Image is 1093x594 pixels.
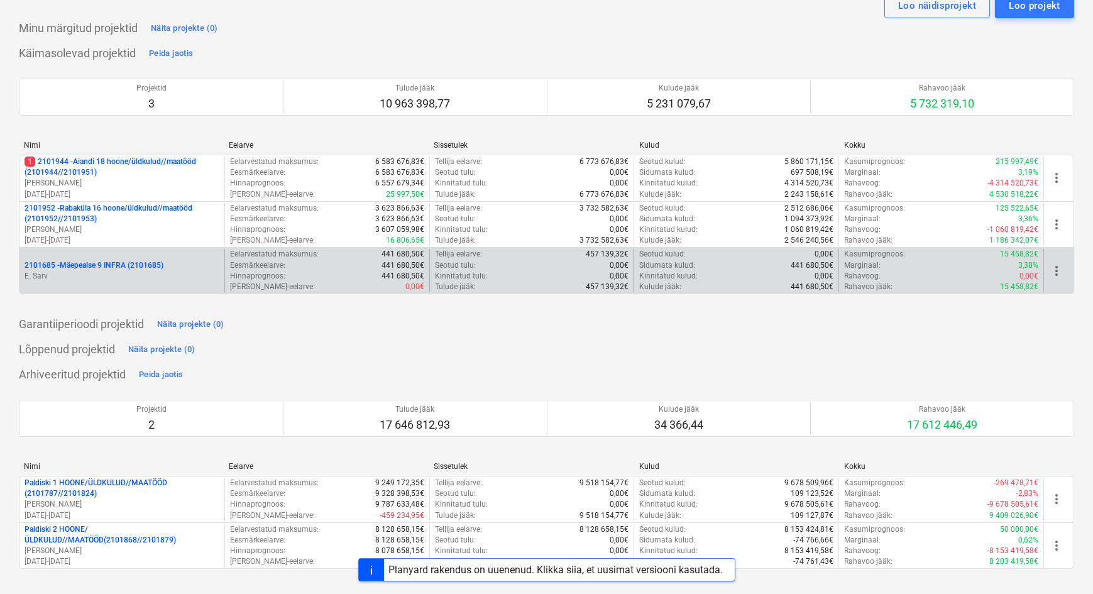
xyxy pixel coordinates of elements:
[1000,524,1038,535] p: 50 000,00€
[844,235,893,246] p: Rahavoo jääk :
[136,417,167,432] p: 2
[375,546,424,556] p: 8 078 658,15€
[1018,214,1038,224] p: 3,36%
[375,214,424,224] p: 3 623 866,63€
[435,189,476,200] p: Tulude jääk :
[994,478,1038,488] p: -269 478,71€
[154,314,228,334] button: Näita projekte (0)
[25,224,219,235] p: [PERSON_NAME]
[639,524,686,535] p: Seotud kulud :
[610,499,629,510] p: 0,00€
[435,535,476,546] p: Seotud tulu :
[434,462,629,471] div: Sissetulek
[639,271,698,282] p: Kinnitatud kulud :
[844,203,905,214] p: Kasumiprognoos :
[639,249,686,260] p: Seotud kulud :
[579,510,629,521] p: 9 518 154,77€
[149,47,193,61] div: Peida jaotis
[25,235,219,246] p: [DATE] - [DATE]
[435,235,476,246] p: Tulude jääk :
[25,478,219,499] p: Paldiski 1 HOONE/ÜLDKULUD//MAATÖÖD (2101787//2101824)
[639,141,834,150] div: Kulud
[25,271,219,282] p: E. Sarv
[654,404,703,415] p: Kulude jääk
[435,214,476,224] p: Seotud tulu :
[579,189,629,200] p: 6 773 676,83€
[791,167,833,178] p: 697 508,19€
[639,478,686,488] p: Seotud kulud :
[230,478,319,488] p: Eelarvestatud maksumus :
[435,203,482,214] p: Tellija eelarve :
[784,224,833,235] p: 1 060 819,42€
[610,535,629,546] p: 0,00€
[910,96,974,111] p: 5 732 319,10
[610,260,629,271] p: 0,00€
[1000,282,1038,292] p: 15 458,82€
[136,83,167,94] p: Projektid
[784,235,833,246] p: 2 546 240,56€
[579,235,629,246] p: 3 732 582,63€
[989,556,1038,567] p: 8 203 419,58€
[380,417,450,432] p: 17 646 812,93
[793,556,833,567] p: -74 761,43€
[230,157,319,167] p: Eelarvestatud maksumus :
[610,178,629,189] p: 0,00€
[844,214,881,224] p: Marginaal :
[647,83,711,94] p: Kulude jääk
[230,535,285,546] p: Eesmärkeelarve :
[784,178,833,189] p: 4 314 520,73€
[844,282,893,292] p: Rahavoo jääk :
[151,21,218,36] div: Näita projekte (0)
[230,260,285,271] p: Eesmärkeelarve :
[230,189,315,200] p: [PERSON_NAME]-eelarve :
[844,167,881,178] p: Marginaal :
[610,167,629,178] p: 0,00€
[229,462,424,471] div: Eelarve
[435,224,488,235] p: Kinnitatud tulu :
[639,556,681,567] p: Kulude jääk :
[815,249,833,260] p: 0,00€
[19,367,126,382] p: Arhiveeritud projektid
[784,499,833,510] p: 9 678 505,61€
[989,510,1038,521] p: 9 409 026,90€
[25,510,219,521] p: [DATE] - [DATE]
[793,535,833,546] p: -74 766,66€
[844,260,881,271] p: Marginaal :
[25,260,163,271] p: 2101685 - Mäepealse 9 INFRA (2101685)
[435,271,488,282] p: Kinnitatud tulu :
[435,157,482,167] p: Tellija eelarve :
[844,524,905,535] p: Kasumiprognoos :
[610,546,629,556] p: 0,00€
[25,178,219,189] p: [PERSON_NAME]
[1000,249,1038,260] p: 15 458,82€
[654,417,703,432] p: 34 366,44
[230,235,315,246] p: [PERSON_NAME]-eelarve :
[386,189,424,200] p: 25 997,50€
[157,317,224,332] div: Näita projekte (0)
[375,488,424,499] p: 9 328 398,53€
[844,535,881,546] p: Marginaal :
[639,462,834,471] div: Kulud
[375,178,424,189] p: 6 557 679,34€
[435,178,488,189] p: Kinnitatud tulu :
[791,260,833,271] p: 441 680,50€
[844,546,881,556] p: Rahavoog :
[844,488,881,499] p: Marginaal :
[987,178,1038,189] p: -4 314 520,73€
[791,510,833,521] p: 109 127,87€
[647,96,711,111] p: 5 231 079,67
[25,546,219,556] p: [PERSON_NAME]
[639,214,695,224] p: Sidumata kulud :
[1016,488,1038,499] p: -2,83%
[19,21,138,36] p: Minu märgitud projektid
[230,282,315,292] p: [PERSON_NAME]-eelarve :
[791,488,833,499] p: 109 123,52€
[230,556,315,567] p: [PERSON_NAME]-eelarve :
[579,203,629,214] p: 3 732 582,63€
[639,546,698,556] p: Kinnitatud kulud :
[380,404,450,415] p: Tulude jääk
[610,224,629,235] p: 0,00€
[639,224,698,235] p: Kinnitatud kulud :
[844,157,905,167] p: Kasumiprognoos :
[844,178,881,189] p: Rahavoog :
